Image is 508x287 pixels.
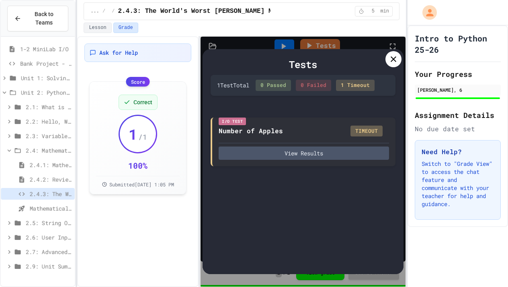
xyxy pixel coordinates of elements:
[26,103,72,111] span: 2.1: What is Code?
[133,98,152,106] span: Correct
[422,147,494,157] h3: Need Help?
[21,74,72,82] span: Unit 1: Solving Problems in Computer Science
[20,59,72,68] span: Bank Project - Python
[30,175,72,184] span: 2.4.2: Review - Mathematical Operators
[26,233,72,242] span: 2.6: User Input
[415,68,501,80] h2: Your Progress
[20,45,72,53] span: 1-2 MiniLab I/O
[414,3,439,22] div: My Account
[26,132,72,140] span: 2.3: Variables and Data Types
[367,8,379,14] span: 5
[30,204,72,213] span: Mathematical Operators - Quiz
[211,57,395,72] div: Tests
[138,131,147,142] span: / 1
[26,219,72,227] span: 2.5: String Operators
[415,124,501,134] div: No due date set
[113,23,138,33] button: Grade
[102,8,105,14] span: /
[26,146,72,155] span: 2.4: Mathematical Operators
[26,117,72,126] span: 2.2: Hello, World!
[296,80,331,91] div: 0 Failed
[128,160,147,171] div: 100 %
[109,181,174,188] span: Submitted [DATE] 1:05 PM
[21,88,72,97] span: Unit 2: Python Fundamentals
[112,8,115,14] span: /
[350,126,383,137] div: TIMEOUT
[380,8,389,14] span: min
[99,49,138,57] span: Ask for Help
[415,33,501,55] h1: Intro to Python 25-26
[126,77,150,87] div: Score
[415,109,501,121] h2: Assignment Details
[422,160,494,208] p: Switch to "Grade View" to access the chat feature and communicate with your teacher for help and ...
[129,126,137,142] span: 1
[256,80,291,91] div: 0 Passed
[118,6,291,16] span: 2.4.3: The World's Worst [PERSON_NAME] Market
[26,10,61,27] span: Back to Teams
[219,147,389,160] button: View Results
[217,81,249,89] div: 1 Test Total
[26,248,72,256] span: 2.7: Advanced Math
[26,262,72,270] span: 2.9: Unit Summary
[417,86,498,93] div: [PERSON_NAME], 6
[90,8,99,14] span: ...
[84,23,111,33] button: Lesson
[219,126,283,136] div: Number of Apples
[336,80,375,91] div: 1 Timeout
[219,118,246,125] div: I/O Test
[30,161,72,169] span: 2.4.1: Mathematical Operators
[30,190,72,198] span: 2.4.3: The World's Worst [PERSON_NAME] Market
